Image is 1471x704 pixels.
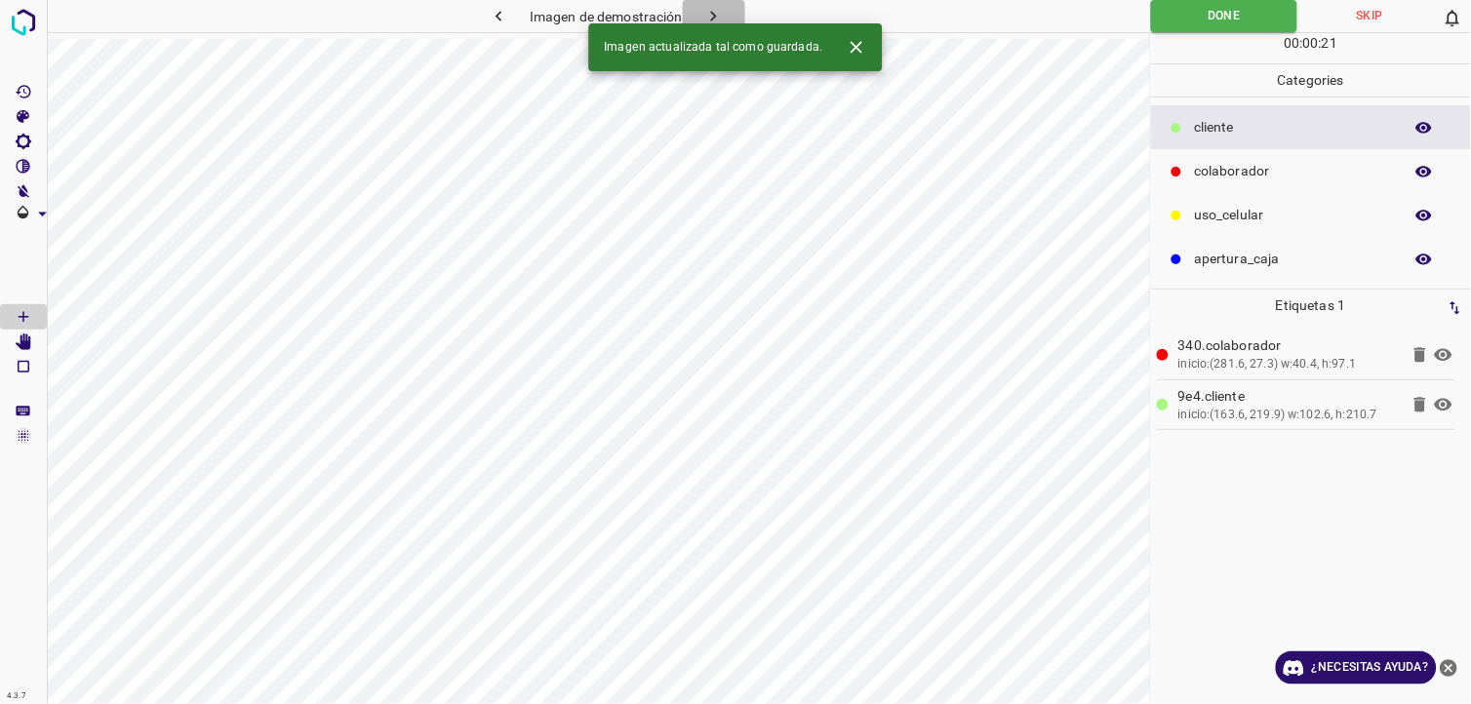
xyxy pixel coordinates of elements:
div: apertura_caja [1151,237,1471,281]
div: uso_celular [1151,193,1471,237]
font: ¿Necesitas ayuda? [1312,657,1429,678]
div: ​​cliente [1151,105,1471,149]
font: 00 [1284,35,1299,51]
p: uso_celular [1194,205,1393,225]
p: 340.colaborador [1178,335,1399,356]
font: inicio:(281.6, 27.3) w:40.4, h:97.1 [1178,357,1357,371]
button: Cerrar [838,29,874,65]
h6: Imagen de demostración [530,5,683,32]
div: 4.3.7 [2,688,31,704]
div: colaborador [1151,149,1471,193]
p: 9e4.cliente [1178,386,1399,407]
p: colaborador [1194,161,1393,181]
font: 21 [1322,35,1337,51]
font: inicio:(163.6, 219.9) w:102.6, h:210.7 [1178,408,1377,421]
span: Imagen actualizada tal como guardada. [605,39,823,57]
p: Categories [1151,64,1471,97]
a: ¿Necesitas ayuda? [1276,651,1437,684]
button: Cerrar Ayuda [1437,651,1461,684]
img: logotipo [6,5,41,40]
p: apertura_caja [1194,249,1393,269]
div: : : [1284,33,1337,63]
p: ​​cliente [1194,117,1393,137]
font: 00 [1303,35,1319,51]
font: Etiquetas 1 [1276,297,1345,313]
